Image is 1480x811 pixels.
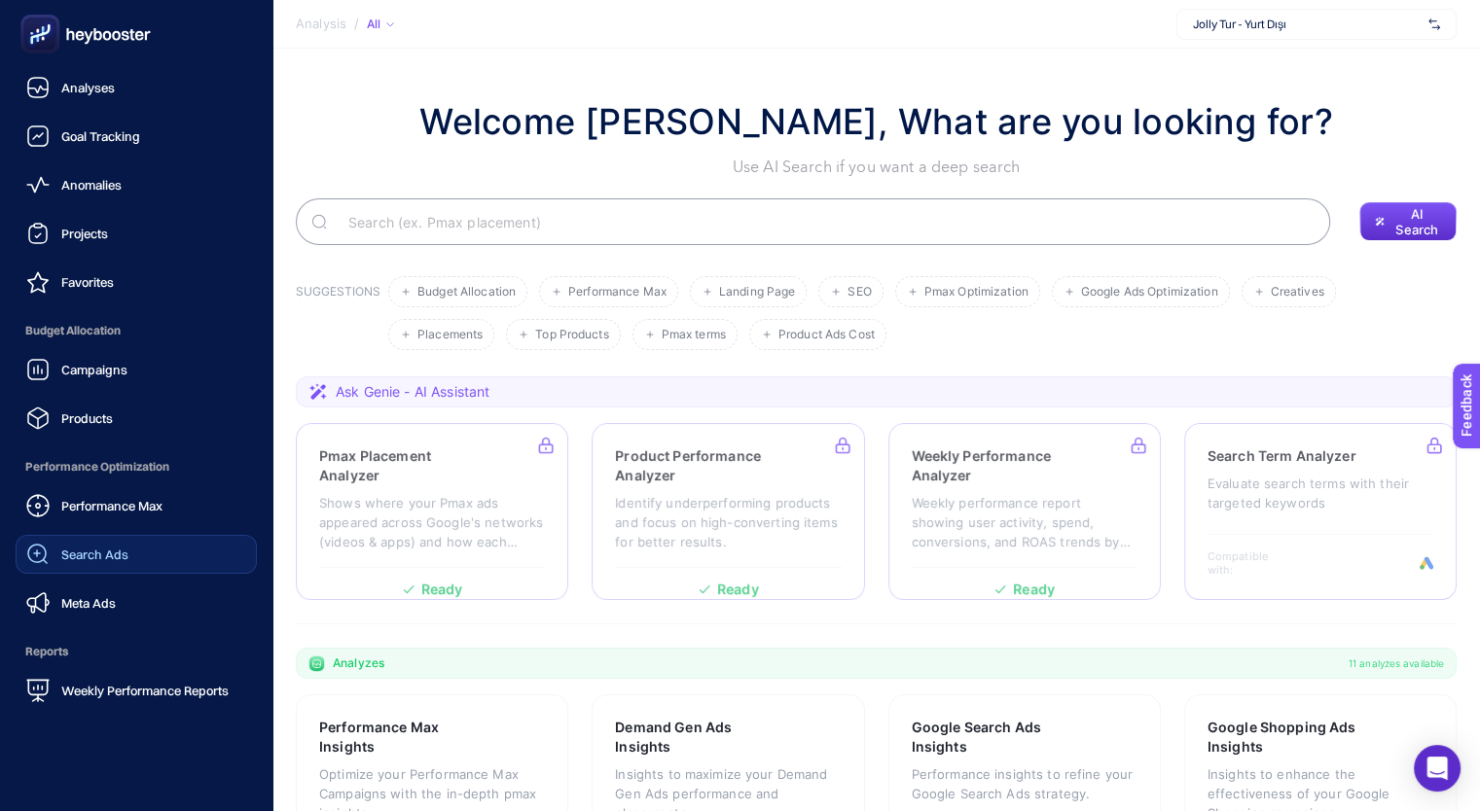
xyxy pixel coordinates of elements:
p: Performance insights to refine your Google Search Ads strategy. [912,764,1137,803]
a: Search Term AnalyzerEvaluate search terms with their targeted keywordsCompatible with: [1184,423,1457,600]
span: Analysis [296,17,346,32]
span: Goal Tracking [61,128,140,144]
span: Landing Page [719,285,795,300]
span: Jolly Tur - Yurt Dışı [1193,17,1421,32]
a: Goal Tracking [16,117,257,156]
span: Analyzes [333,655,384,671]
input: Search [333,194,1315,249]
a: Campaigns [16,350,257,389]
a: Pmax Placement AnalyzerShows where your Pmax ads appeared across Google's networks (videos & apps... [296,423,568,600]
a: Projects [16,214,257,253]
span: Budget Allocation [16,311,257,350]
span: Google Ads Optimization [1081,285,1218,300]
span: Ask Genie - AI Assistant [336,382,489,402]
a: Analyses [16,68,257,107]
h3: Performance Max Insights [319,718,484,757]
span: Budget Allocation [417,285,516,300]
a: Performance Max [16,486,257,525]
a: Search Ads [16,535,257,574]
span: Creatives [1271,285,1324,300]
span: Products [61,410,113,426]
span: Performance Optimization [16,447,257,486]
h3: Google Shopping Ads Insights [1208,718,1374,757]
span: SEO [848,285,871,300]
span: AI Search [1392,206,1441,237]
a: Favorites [16,263,257,301]
span: Meta Ads [61,595,116,611]
div: All [367,17,394,32]
span: Product Ads Cost [778,328,875,342]
a: Weekly Performance Reports [16,671,257,710]
span: Reports [16,632,257,671]
span: Performance Max [61,498,162,513]
span: Placements [417,328,483,342]
h3: Demand Gen Ads Insights [615,718,779,757]
h3: SUGGESTIONS [296,284,380,350]
p: Use AI Search if you want a deep search [419,156,1333,179]
img: svg%3e [1428,15,1440,34]
span: Analyses [61,80,115,95]
span: Performance Max [568,285,667,300]
span: Search Ads [61,547,128,562]
span: Pmax Optimization [924,285,1029,300]
button: AI Search [1359,202,1457,241]
span: Feedback [12,6,74,21]
h3: Google Search Ads Insights [912,718,1077,757]
h1: Welcome [PERSON_NAME], What are you looking for? [419,95,1333,148]
span: Pmax terms [662,328,726,342]
a: Anomalies [16,165,257,204]
span: Favorites [61,274,114,290]
a: Weekly Performance AnalyzerWeekly performance report showing user activity, spend, conversions, a... [888,423,1161,600]
a: Meta Ads [16,583,257,622]
div: Open Intercom Messenger [1414,745,1461,792]
span: Projects [61,226,108,241]
a: Product Performance AnalyzerIdentify underperforming products and focus on high-converting items ... [592,423,864,600]
span: Top Products [535,328,608,342]
span: 11 analyzes available [1349,655,1444,671]
span: Campaigns [61,362,127,377]
a: Products [16,399,257,438]
span: Anomalies [61,177,122,193]
span: / [354,16,359,31]
span: Weekly Performance Reports [61,683,229,698]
